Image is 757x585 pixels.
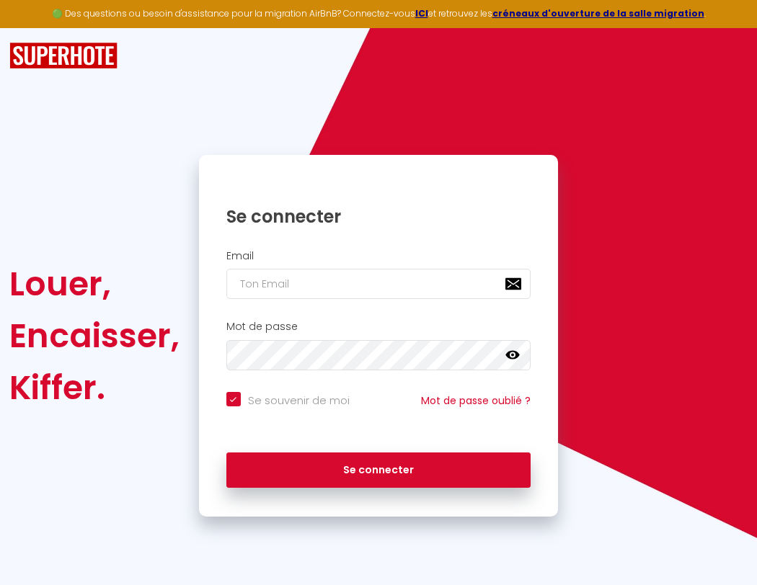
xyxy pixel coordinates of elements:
[226,452,531,488] button: Se connecter
[226,269,531,299] input: Ton Email
[226,250,531,262] h2: Email
[226,321,531,333] h2: Mot de passe
[421,393,531,408] a: Mot de passe oublié ?
[226,205,531,228] h1: Se connecter
[9,43,118,69] img: SuperHote logo
[9,258,180,310] div: Louer,
[415,7,428,19] a: ICI
[9,310,180,362] div: Encaisser,
[492,7,704,19] a: créneaux d'ouverture de la salle migration
[9,362,180,414] div: Kiffer.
